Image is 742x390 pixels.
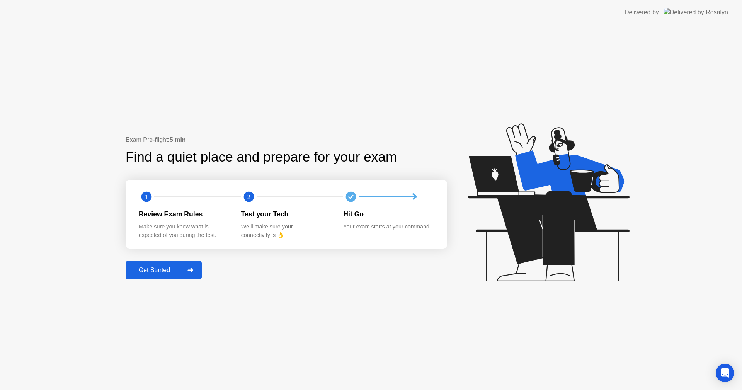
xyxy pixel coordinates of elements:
div: Delivered by [625,8,659,17]
b: 5 min [170,136,186,143]
img: Delivered by Rosalyn [664,8,728,17]
div: Hit Go [343,209,433,219]
div: Get Started [128,267,181,274]
div: Test your Tech [241,209,331,219]
div: Make sure you know what is expected of you during the test. [139,223,229,239]
div: We’ll make sure your connectivity is 👌 [241,223,331,239]
div: Open Intercom Messenger [716,364,734,382]
text: 1 [145,193,148,200]
div: Your exam starts at your command [343,223,433,231]
div: Find a quiet place and prepare for your exam [126,147,398,167]
div: Review Exam Rules [139,209,229,219]
button: Get Started [126,261,202,279]
div: Exam Pre-flight: [126,135,447,145]
text: 2 [247,193,250,200]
